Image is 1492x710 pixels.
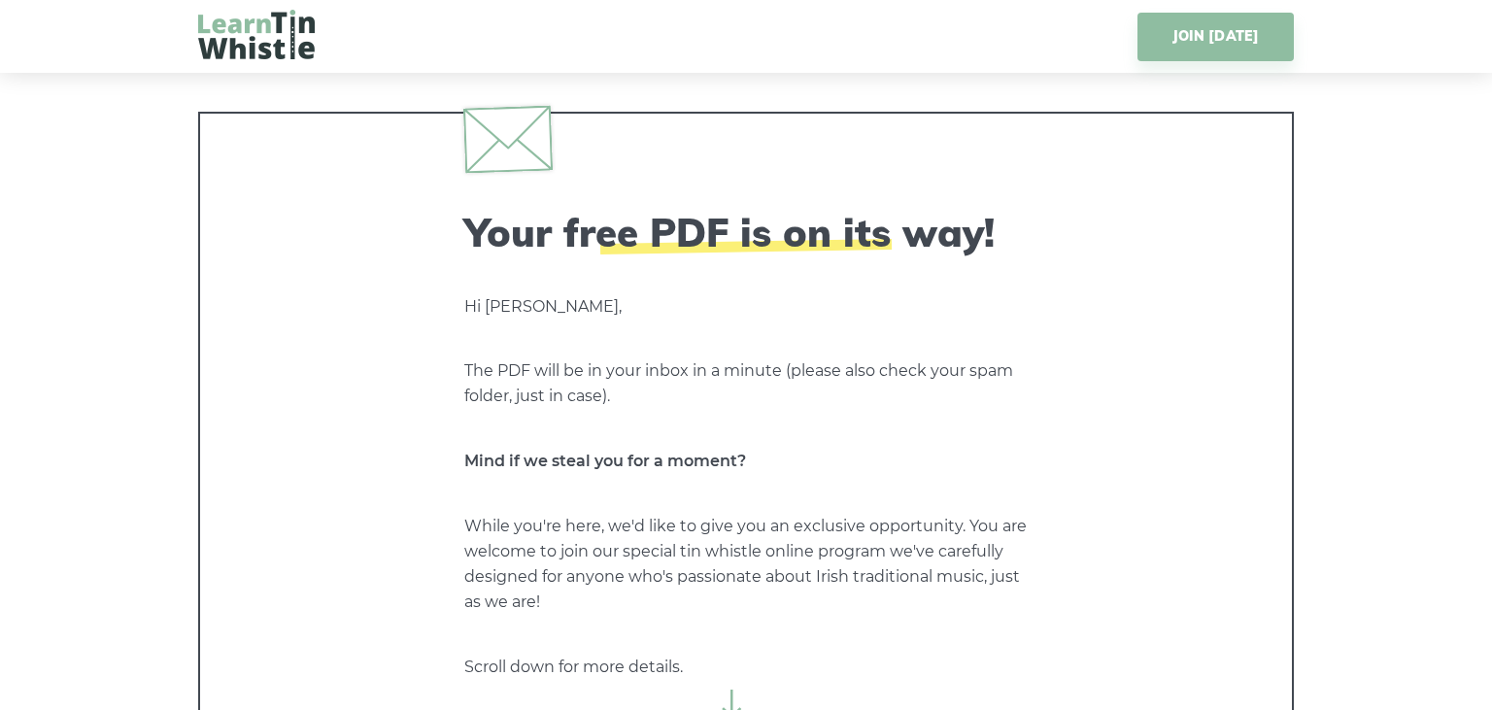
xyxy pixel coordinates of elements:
[198,10,315,59] img: LearnTinWhistle.com
[464,358,1028,409] p: The PDF will be in your inbox in a minute (please also check your spam folder, just in case).
[464,514,1028,615] p: While you're here, we'd like to give you an exclusive opportunity. You are welcome to join our sp...
[464,655,1028,680] p: Scroll down for more details.
[1137,13,1294,61] a: JOIN [DATE]
[464,294,1028,320] p: Hi [PERSON_NAME],
[464,209,1028,255] h2: Your free PDF is on its way!
[464,452,746,470] strong: Mind if we steal you for a moment?
[463,105,553,173] img: envelope.svg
